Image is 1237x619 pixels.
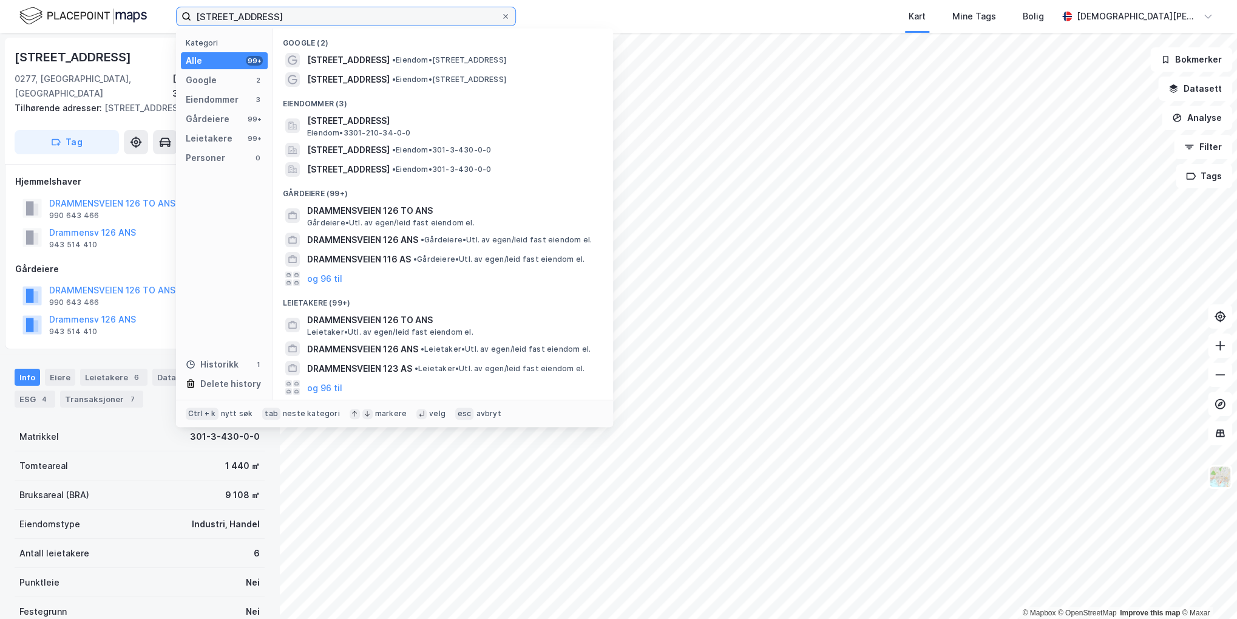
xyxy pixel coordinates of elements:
input: Søk på adresse, matrikkel, gårdeiere, leietakere eller personer [191,7,501,26]
div: Personer [186,151,225,165]
div: Mine Tags [952,9,996,24]
div: 2 [253,75,263,85]
div: Historikk [186,357,239,372]
div: 0277, [GEOGRAPHIC_DATA], [GEOGRAPHIC_DATA] [15,72,172,101]
div: Historikk (1) [273,397,613,419]
div: Gårdeiere [186,112,229,126]
button: og 96 til [307,272,342,286]
span: DRAMMENSVEIEN 126 TO ANS [307,313,598,327]
div: esc [455,408,474,420]
span: • [392,55,396,64]
div: Punktleie [19,575,59,590]
img: logo.f888ab2527a4732fd821a326f86c7f29.svg [19,5,147,27]
span: Leietaker • Utl. av egen/leid fast eiendom el. [415,364,585,374]
span: [STREET_ADDRESS] [307,53,390,67]
div: 990 643 466 [49,298,99,307]
a: OpenStreetMap [1058,609,1117,617]
button: Tags [1176,164,1232,188]
div: Eiendommer [186,92,239,107]
span: Eiendom • [STREET_ADDRESS] [392,55,506,65]
div: Gårdeiere (99+) [273,179,613,201]
button: Analyse [1162,106,1232,130]
span: • [421,235,424,244]
div: ESG [15,391,55,408]
div: avbryt [476,409,501,419]
div: [DEMOGRAPHIC_DATA][PERSON_NAME] [1077,9,1198,24]
div: Antall leietakere [19,546,89,561]
div: 6 [254,546,260,561]
div: [STREET_ADDRESS] [15,101,255,115]
div: tab [262,408,280,420]
div: 99+ [246,56,263,66]
div: Hjemmelshaver [15,174,264,189]
span: [STREET_ADDRESS] [307,162,390,177]
div: [GEOGRAPHIC_DATA], 3/430 [172,72,265,101]
div: 6 [130,371,143,383]
div: Bruksareal (BRA) [19,488,89,502]
div: 1 440 ㎡ [225,459,260,473]
div: Ctrl + k [186,408,219,420]
div: 9 108 ㎡ [225,488,260,502]
div: velg [429,409,446,419]
div: Bolig [1023,9,1044,24]
span: • [392,145,396,154]
span: Eiendom • [STREET_ADDRESS] [392,75,506,84]
div: Industri, Handel [192,517,260,532]
a: Improve this map [1120,609,1180,617]
span: • [421,344,424,354]
div: Kategori [186,38,268,47]
div: 943 514 410 [49,327,97,337]
button: og 96 til [307,380,342,395]
span: • [413,255,417,264]
div: nytt søk [221,409,253,419]
div: [STREET_ADDRESS] [15,47,134,67]
div: Google (2) [273,29,613,50]
div: 943 514 410 [49,240,97,250]
div: Eiendomstype [19,517,80,532]
span: DRAMMENSVEIEN 126 TO ANS [307,203,598,218]
div: Tomteareal [19,459,68,473]
span: [STREET_ADDRESS] [307,143,390,157]
div: neste kategori [283,409,340,419]
div: Leietakere [186,131,232,146]
div: Eiendommer (3) [273,89,613,111]
span: Eiendom • 301-3-430-0-0 [392,145,491,155]
span: Gårdeiere • Utl. av egen/leid fast eiendom el. [413,255,585,264]
button: Bokmerker [1150,47,1232,72]
div: Kart [909,9,926,24]
span: Eiendom • 301-3-430-0-0 [392,165,491,174]
button: Tag [15,130,119,154]
button: Datasett [1158,77,1232,101]
span: • [392,75,396,84]
div: 3 [253,95,263,104]
span: Gårdeiere • Utl. av egen/leid fast eiendom el. [421,235,592,245]
span: • [392,165,396,174]
span: Tilhørende adresser: [15,103,104,113]
div: Alle [186,53,202,68]
div: Eiere [45,369,75,386]
img: Z [1208,465,1232,488]
div: Festegrunn [19,604,67,619]
span: DRAMMENSVEIEN 126 ANS [307,342,418,357]
span: Eiendom • 3301-210-34-0-0 [307,128,411,138]
div: 99+ [246,114,263,124]
div: 301-3-430-0-0 [190,429,260,444]
div: Leietakere (99+) [273,289,613,310]
div: Nei [246,604,260,619]
span: DRAMMENSVEIEN 123 AS [307,361,412,376]
div: 1 [253,360,263,369]
div: Nei [246,575,260,590]
span: [STREET_ADDRESS] [307,114,598,128]
div: Transaksjoner [60,391,143,408]
div: Delete history [200,377,261,391]
div: 990 643 466 [49,211,99,221]
div: 99+ [246,134,263,143]
div: 7 [126,393,138,405]
iframe: Chat Widget [1176,561,1237,619]
div: markere [375,409,407,419]
span: Leietaker • Utl. av egen/leid fast eiendom el. [421,344,591,354]
div: Datasett [152,369,212,386]
div: 0 [253,153,263,163]
a: Mapbox [1022,609,1056,617]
